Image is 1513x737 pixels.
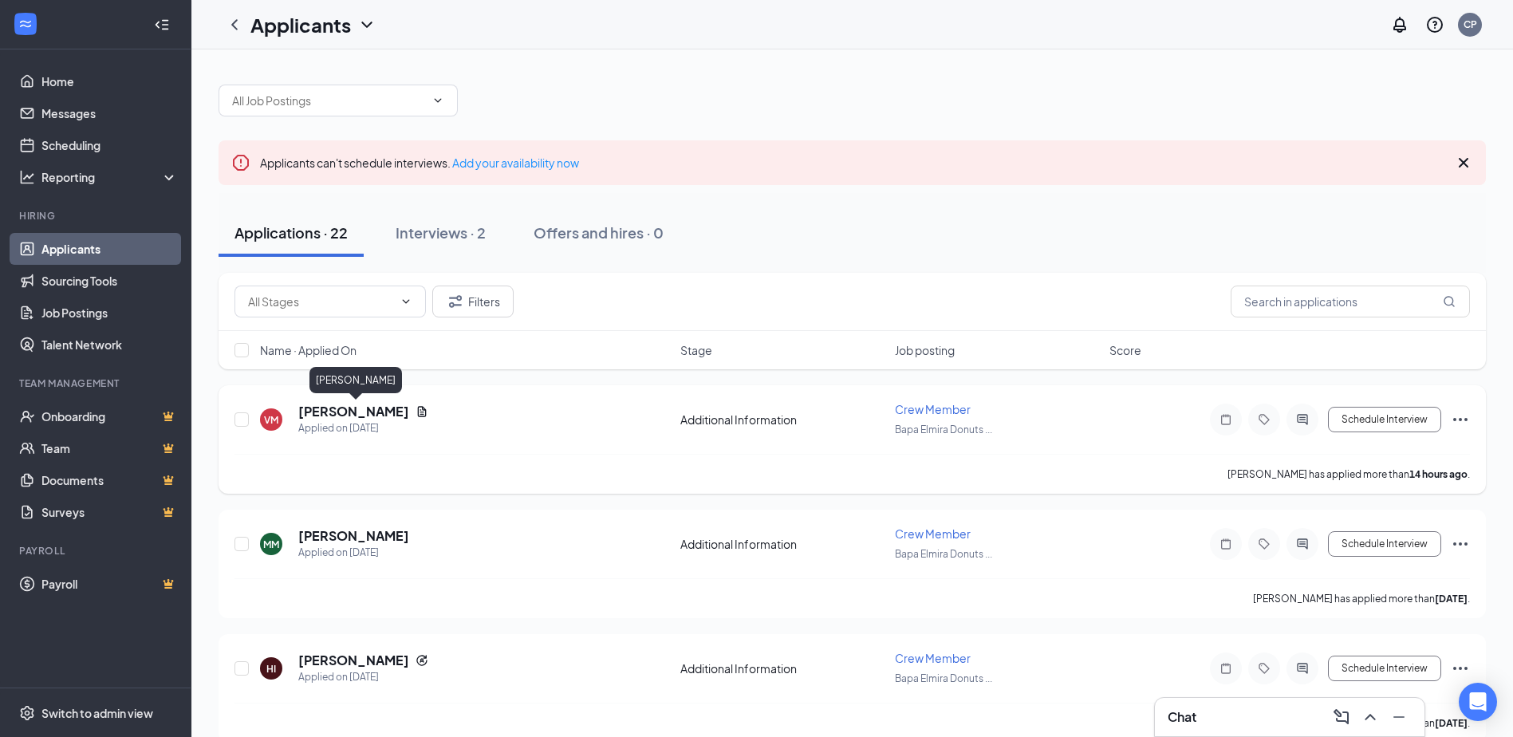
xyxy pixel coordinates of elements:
svg: MagnifyingGlass [1443,295,1456,308]
svg: Ellipses [1451,534,1470,554]
p: [PERSON_NAME] has applied more than . [1227,467,1470,481]
a: Scheduling [41,129,178,161]
span: Crew Member [895,526,971,541]
a: OnboardingCrown [41,400,178,432]
span: Crew Member [895,402,971,416]
a: Job Postings [41,297,178,329]
svg: Ellipses [1451,659,1470,678]
span: Bapa Elmira Donuts ... [895,672,992,684]
div: Hiring [19,209,175,223]
h5: [PERSON_NAME] [298,652,409,669]
svg: Ellipses [1451,410,1470,429]
span: Bapa Elmira Donuts ... [895,424,992,436]
h5: [PERSON_NAME] [298,403,409,420]
svg: Tag [1255,662,1274,675]
svg: Collapse [154,17,170,33]
span: Score [1109,342,1141,358]
div: Offers and hires · 0 [534,223,664,242]
a: SurveysCrown [41,496,178,528]
svg: Settings [19,705,35,721]
svg: Minimize [1389,707,1409,727]
svg: ActiveChat [1293,538,1312,550]
div: Additional Information [680,412,885,428]
span: Stage [680,342,712,358]
svg: WorkstreamLogo [18,16,33,32]
button: Schedule Interview [1328,656,1441,681]
svg: ChevronDown [431,94,444,107]
a: PayrollCrown [41,568,178,600]
svg: ChevronLeft [225,15,244,34]
div: Team Management [19,376,175,390]
a: Add your availability now [452,156,579,170]
svg: ComposeMessage [1332,707,1351,727]
b: [DATE] [1435,593,1468,605]
span: Name · Applied On [260,342,357,358]
input: Search in applications [1231,286,1470,317]
div: Applied on [DATE] [298,669,428,685]
svg: Reapply [416,654,428,667]
span: Crew Member [895,651,971,665]
svg: Note [1216,413,1235,426]
svg: Analysis [19,169,35,185]
div: Additional Information [680,536,885,552]
svg: ChevronDown [357,15,376,34]
svg: Cross [1454,153,1473,172]
b: [DATE] [1435,717,1468,729]
a: Messages [41,97,178,129]
div: Additional Information [680,660,885,676]
div: Open Intercom Messenger [1459,683,1497,721]
svg: Note [1216,538,1235,550]
div: Applications · 22 [234,223,348,242]
div: VM [264,413,278,427]
svg: Tag [1255,413,1274,426]
svg: Filter [446,292,465,311]
span: Applicants can't schedule interviews. [260,156,579,170]
h1: Applicants [250,11,351,38]
input: All Job Postings [232,92,425,109]
h3: Chat [1168,708,1196,726]
svg: ActiveChat [1293,413,1312,426]
svg: Note [1216,662,1235,675]
svg: Document [416,405,428,418]
svg: ActiveChat [1293,662,1312,675]
div: Reporting [41,169,179,185]
div: MM [263,538,279,551]
svg: QuestionInfo [1425,15,1444,34]
span: Bapa Elmira Donuts ... [895,548,992,560]
svg: ChevronUp [1361,707,1380,727]
svg: Error [231,153,250,172]
a: DocumentsCrown [41,464,178,496]
svg: Notifications [1390,15,1409,34]
button: Filter Filters [432,286,514,317]
div: Interviews · 2 [396,223,486,242]
button: ChevronUp [1357,704,1383,730]
svg: Tag [1255,538,1274,550]
div: HI [266,662,276,676]
div: CP [1464,18,1477,31]
button: Schedule Interview [1328,407,1441,432]
button: Minimize [1386,704,1412,730]
div: Payroll [19,544,175,558]
h5: [PERSON_NAME] [298,527,409,545]
a: Applicants [41,233,178,265]
b: 14 hours ago [1409,468,1468,480]
input: All Stages [248,293,393,310]
div: [PERSON_NAME] [309,367,402,393]
a: TeamCrown [41,432,178,464]
a: Talent Network [41,329,178,361]
div: Applied on [DATE] [298,545,409,561]
div: Applied on [DATE] [298,420,428,436]
span: Job posting [895,342,955,358]
div: Switch to admin view [41,705,153,721]
button: ComposeMessage [1329,704,1354,730]
a: Sourcing Tools [41,265,178,297]
p: [PERSON_NAME] has applied more than . [1253,592,1470,605]
a: Home [41,65,178,97]
svg: ChevronDown [400,295,412,308]
button: Schedule Interview [1328,531,1441,557]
